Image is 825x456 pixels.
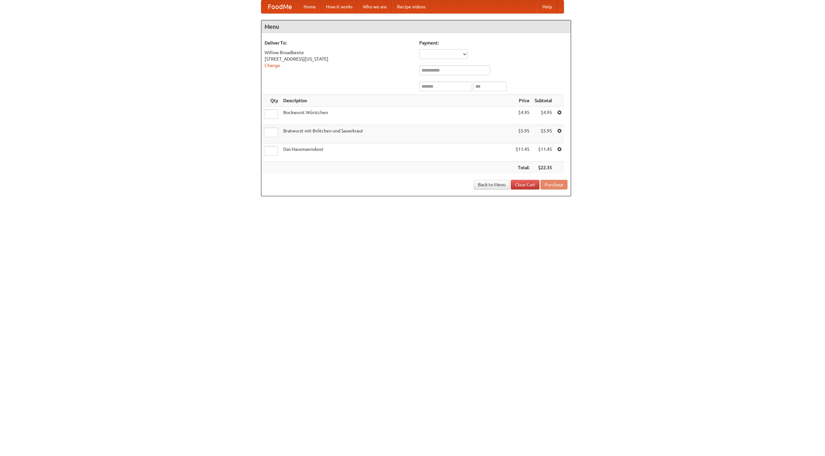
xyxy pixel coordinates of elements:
[532,143,555,162] td: $11.45
[261,95,281,107] th: Qty
[392,0,431,13] a: Recipe videos
[281,125,513,143] td: Bratwurst mit Brötchen und Sauerkraut
[321,0,358,13] a: How it works
[513,125,532,143] td: $5.95
[265,63,280,68] a: Change
[265,40,413,46] h5: Deliver To:
[298,0,321,13] a: Home
[261,0,298,13] a: FoodMe
[532,162,555,174] th: $22.35
[358,0,392,13] a: Who we are
[513,95,532,107] th: Price
[513,143,532,162] td: $11.45
[281,107,513,125] td: Bockwurst Würstchen
[513,107,532,125] td: $4.95
[537,0,557,13] a: Help
[281,95,513,107] th: Description
[265,49,413,56] div: Willow Broadbente
[511,180,539,189] a: Clear Cart
[265,56,413,62] div: [STREET_ADDRESS][US_STATE]
[281,143,513,162] td: Das Hausmannskost
[419,40,568,46] h5: Payment:
[532,125,555,143] td: $5.95
[261,20,571,33] h4: Menu
[532,95,555,107] th: Subtotal
[540,180,568,189] button: Purchase
[513,162,532,174] th: Total:
[474,180,510,189] a: Back to Menu
[532,107,555,125] td: $4.95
